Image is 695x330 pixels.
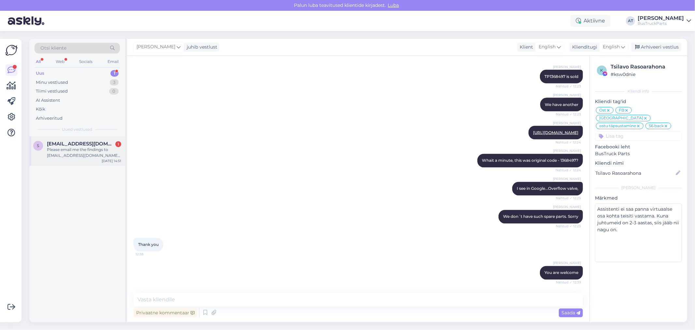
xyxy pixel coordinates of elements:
[544,74,578,79] span: TP1368497 is sold
[561,310,580,316] span: Saada
[599,108,606,112] span: Ost
[517,44,533,51] div: Klient
[539,43,556,51] span: English
[184,44,217,51] div: juhib vestlust
[595,150,682,157] p: BusTruck Parts
[595,160,682,167] p: Kliendi nimi
[36,79,68,86] div: Minu vestlused
[595,185,682,191] div: [PERSON_NAME]
[36,70,44,77] div: Uus
[556,140,581,145] span: Nähtud ✓ 12:24
[36,115,63,122] div: Arhiveeritud
[556,224,581,229] span: Nähtud ✓ 12:25
[134,308,197,317] div: Privaatne kommentaar
[517,186,578,191] span: I see in Google...Overflow valve,
[571,15,610,27] div: Aktiivne
[638,16,691,26] a: [PERSON_NAME]BusTruckParts
[611,63,680,71] div: Tsilavo Rasoarahona
[47,147,121,158] div: Please email me the findings to [EMAIL_ADDRESS][DOMAIN_NAME]. Cheers
[36,88,68,95] div: Tiimi vestlused
[54,57,66,66] div: Web
[595,131,682,141] input: Lisa tag
[649,124,664,128] span: S6 back
[595,170,674,177] input: Lisa nimi
[553,205,581,210] span: [PERSON_NAME]
[556,280,581,285] span: Nähtud ✓ 12:39
[553,177,581,182] span: [PERSON_NAME]
[619,108,624,112] span: FB
[136,252,160,257] span: 12:38
[556,84,581,89] span: Nähtud ✓ 12:23
[556,168,581,173] span: Nähtud ✓ 12:24
[5,44,18,56] img: Askly Logo
[78,57,94,66] div: Socials
[595,88,682,94] div: Kliendi info
[35,57,42,66] div: All
[109,88,119,95] div: 0
[62,127,93,132] span: Uued vestlused
[595,143,682,150] p: Facebooki leht
[40,45,66,52] span: Otsi kliente
[599,116,643,120] span: [GEOGRAPHIC_DATA]
[553,65,581,69] span: [PERSON_NAME]
[36,106,45,112] div: Kõik
[595,195,682,202] p: Märkmed
[110,79,119,86] div: 3
[556,196,581,201] span: Nähtud ✓ 12:25
[553,93,581,97] span: [PERSON_NAME]
[553,121,581,126] span: [PERSON_NAME]
[386,2,401,8] span: Luba
[595,203,682,262] textarea: Assistenti ei saa panna virtuaalse osa kohta teisiti vastama. Kuna juhtumeid on 2-3 aastas, siis ...
[631,43,681,52] div: Arhiveeri vestlus
[47,141,115,147] span: stunotson@gmail.com
[611,71,680,78] div: # ksw0dnie
[553,149,581,154] span: [PERSON_NAME]
[503,214,578,219] span: We don´t have such spare parts. Sorry
[110,70,119,77] div: 1
[36,97,60,104] div: AI Assistent
[106,57,120,66] div: Email
[533,130,578,135] a: [URL][DOMAIN_NAME]
[599,124,636,128] span: ostu täpsustamine
[544,270,578,275] span: You are welcome
[115,141,121,147] div: 1
[102,158,121,163] div: [DATE] 14:51
[556,112,581,117] span: Nähtud ✓ 12:23
[553,261,581,266] span: [PERSON_NAME]
[37,143,39,148] span: s
[638,16,684,21] div: [PERSON_NAME]
[638,21,684,26] div: BusTruckParts
[137,43,175,51] span: [PERSON_NAME]
[570,44,597,51] div: Klienditugi
[603,43,620,51] span: English
[626,16,635,25] div: AT
[138,242,159,247] span: Thank you
[601,68,603,73] span: k
[545,102,578,107] span: We have another
[595,98,682,105] p: Kliendi tag'id
[482,158,578,163] span: Whait a minute, this was original code - 1368497?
